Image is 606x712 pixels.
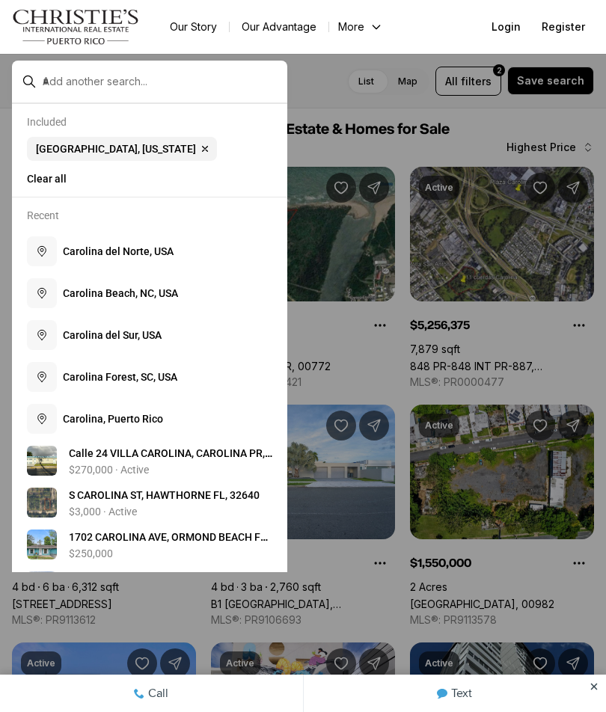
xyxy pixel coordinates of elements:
[69,531,269,558] span: 1 7 0 2 C A R O L I N A A V E , O R M O N D B E A C H F L , 3 2 1 7 4
[21,356,278,398] button: Carolina Forest, SC, USA
[27,209,59,221] p: Recent
[21,272,278,314] button: Carolina Beach, NC, USA
[12,9,140,45] img: logo
[69,506,137,518] p: $3,000 · Active
[69,547,113,559] p: $250,000
[27,167,272,191] button: Clear all
[21,524,278,565] a: View details: 1702 CAROLINA AVE
[21,482,278,524] a: View details: S CAROLINA ST
[63,371,177,383] span: C a r o l i n a F o r e s t , S C , U S A
[21,230,278,272] button: Carolina del Norte, USA
[492,21,521,33] span: Login
[63,413,163,425] span: C a r o l i n a , P u e r t o R i c o
[21,398,278,440] button: Carolina, Puerto Rico
[69,489,260,501] span: S C A R O L I N A S T , H A W T H O R N E F L , 3 2 6 4 0
[21,565,278,607] a: View details: 332 CAROLINA AVE
[69,447,272,474] span: C a l l e 2 4 V I L L A C A R O L I N A , C A R O L I N A P R , 0 0 9 8 5
[329,16,392,37] button: More
[63,245,174,257] span: C a r o l i n a d e l N o r t e , U S A
[230,16,328,37] a: Our Advantage
[27,116,67,128] p: Included
[63,287,178,299] span: C a r o l i n a B e a c h , N C , U S A
[483,12,530,42] button: Login
[533,12,594,42] button: Register
[21,314,278,356] button: Carolina del Sur, USA
[36,143,196,155] span: [GEOGRAPHIC_DATA], [US_STATE]
[21,440,278,482] a: View details: Calle 24 VILLA CAROLINA
[542,21,585,33] span: Register
[63,329,162,341] span: C a r o l i n a d e l S u r , U S A
[158,16,229,37] a: Our Story
[69,464,149,476] p: $270,000 · Active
